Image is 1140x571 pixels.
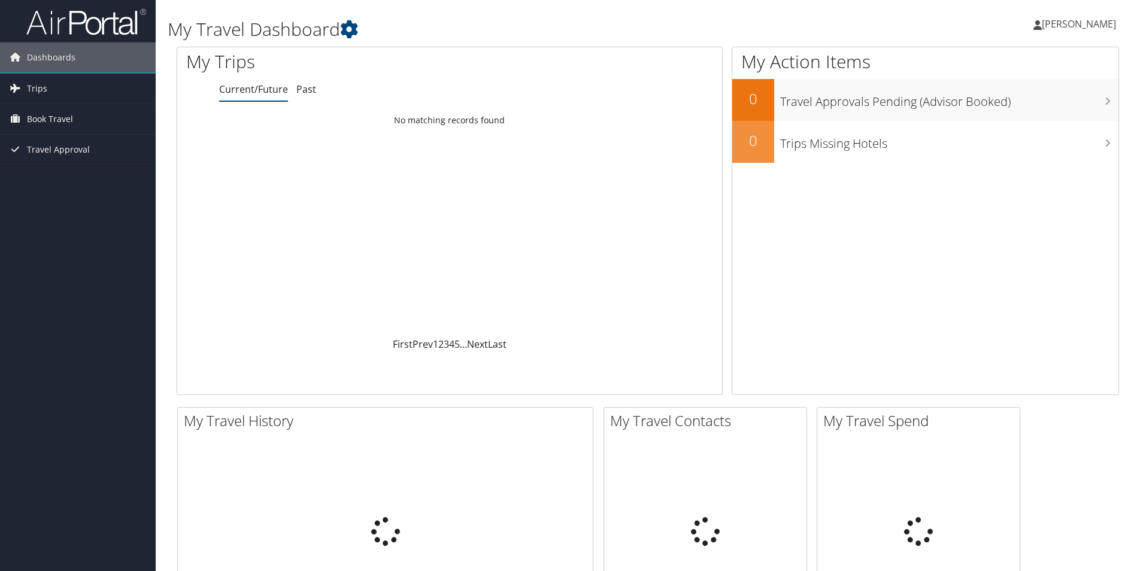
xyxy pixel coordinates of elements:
[27,104,73,134] span: Book Travel
[184,411,593,431] h2: My Travel History
[393,338,413,351] a: First
[26,8,146,36] img: airportal-logo.png
[27,74,47,104] span: Trips
[467,338,488,351] a: Next
[488,338,507,351] a: Last
[780,129,1118,152] h3: Trips Missing Hotels
[460,338,467,351] span: …
[732,89,774,109] h2: 0
[780,87,1118,110] h3: Travel Approvals Pending (Advisor Booked)
[732,49,1118,74] h1: My Action Items
[27,42,75,72] span: Dashboards
[296,83,316,96] a: Past
[1033,6,1128,42] a: [PERSON_NAME]
[732,121,1118,163] a: 0Trips Missing Hotels
[438,338,444,351] a: 2
[1042,17,1116,31] span: [PERSON_NAME]
[823,411,1020,431] h2: My Travel Spend
[454,338,460,351] a: 5
[449,338,454,351] a: 4
[219,83,288,96] a: Current/Future
[186,49,486,74] h1: My Trips
[732,130,774,151] h2: 0
[177,110,722,131] td: No matching records found
[27,135,90,165] span: Travel Approval
[413,338,433,351] a: Prev
[433,338,438,351] a: 1
[444,338,449,351] a: 3
[610,411,807,431] h2: My Travel Contacts
[732,79,1118,121] a: 0Travel Approvals Pending (Advisor Booked)
[168,17,808,42] h1: My Travel Dashboard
